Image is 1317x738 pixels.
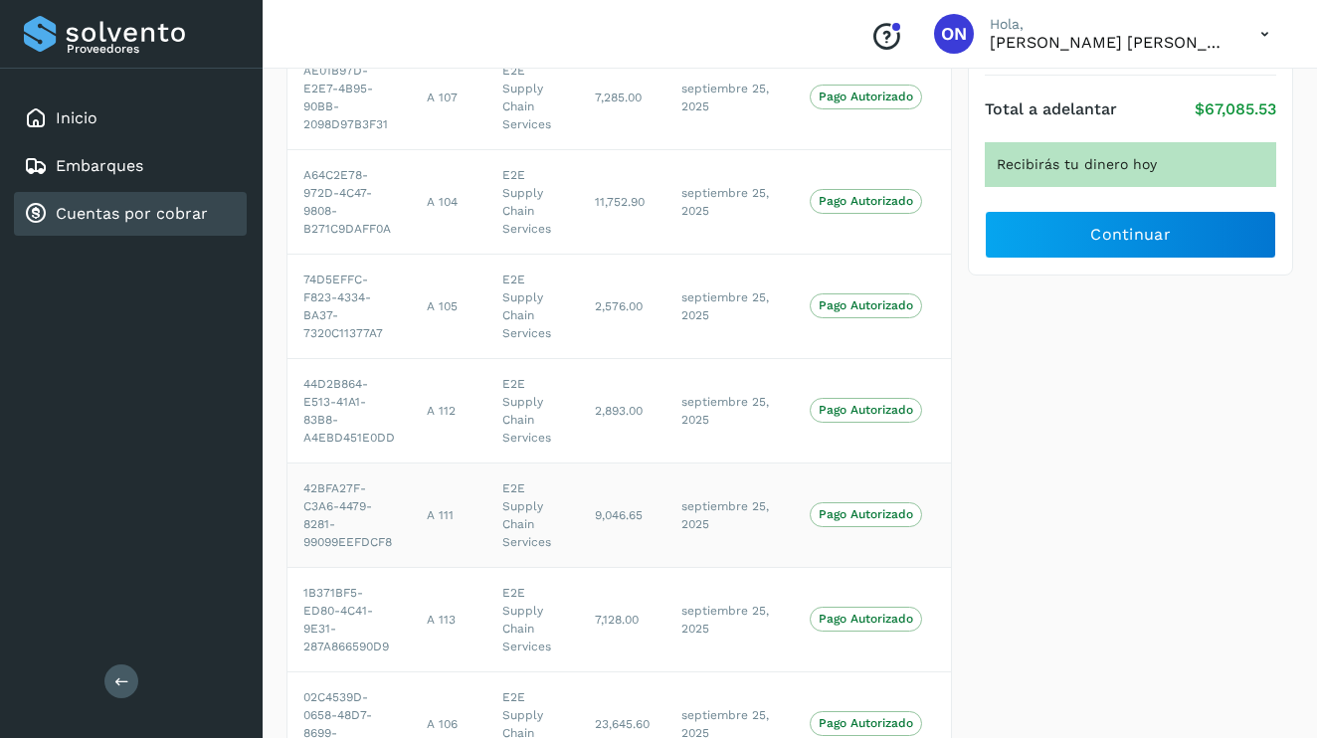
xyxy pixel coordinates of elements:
[287,462,411,567] td: 42BFA27F-C3A6-4479-8281-99099EEFDCF8
[486,358,579,462] td: E2E Supply Chain Services
[595,299,643,313] span: 2,576.00
[486,254,579,358] td: E2E Supply Chain Services
[411,567,486,671] td: A 113
[595,508,643,522] span: 9,046.65
[595,613,639,627] span: 7,128.00
[287,45,411,149] td: AE01B97D-E2E7-4B95-90BB-2098D97B3F31
[819,194,913,208] p: Pago Autorizado
[287,358,411,462] td: 44D2B864-E513-41A1-83B8-A4EBD451E0DD
[819,403,913,417] p: Pago Autorizado
[56,108,97,127] a: Inicio
[14,192,247,236] div: Cuentas por cobrar
[819,298,913,312] p: Pago Autorizado
[411,45,486,149] td: A 107
[595,195,645,209] span: 11,752.90
[14,144,247,188] div: Embarques
[819,612,913,626] p: Pago Autorizado
[486,45,579,149] td: E2E Supply Chain Services
[411,358,486,462] td: A 112
[819,507,913,521] p: Pago Autorizado
[14,96,247,140] div: Inicio
[56,204,208,223] a: Cuentas por cobrar
[819,90,913,103] p: Pago Autorizado
[1195,99,1276,118] p: $67,085.53
[486,462,579,567] td: E2E Supply Chain Services
[990,33,1228,52] p: OMAR NOE MARTINEZ RUBIO
[681,395,769,427] span: septiembre 25, 2025
[56,156,143,175] a: Embarques
[411,462,486,567] td: A 111
[681,290,769,322] span: septiembre 25, 2025
[1090,224,1171,246] span: Continuar
[287,149,411,254] td: A64C2E78-972D-4C47-9808-B271C9DAFF0A
[819,716,913,730] p: Pago Autorizado
[287,567,411,671] td: 1B371BF5-ED80-4C41-9E31-287A866590D9
[486,149,579,254] td: E2E Supply Chain Services
[486,567,579,671] td: E2E Supply Chain Services
[411,254,486,358] td: A 105
[595,91,642,104] span: 7,285.00
[681,82,769,113] span: septiembre 25, 2025
[681,604,769,636] span: septiembre 25, 2025
[287,254,411,358] td: 74D5EFFC-F823-4334-BA37-7320C11377A7
[985,142,1276,187] div: Recibirás tu dinero hoy
[990,16,1228,33] p: Hola,
[681,186,769,218] span: septiembre 25, 2025
[985,211,1276,259] button: Continuar
[67,42,239,56] p: Proveedores
[985,99,1117,118] h4: Total a adelantar
[681,499,769,531] span: septiembre 25, 2025
[595,404,643,418] span: 2,893.00
[411,149,486,254] td: A 104
[595,717,650,731] span: 23,645.60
